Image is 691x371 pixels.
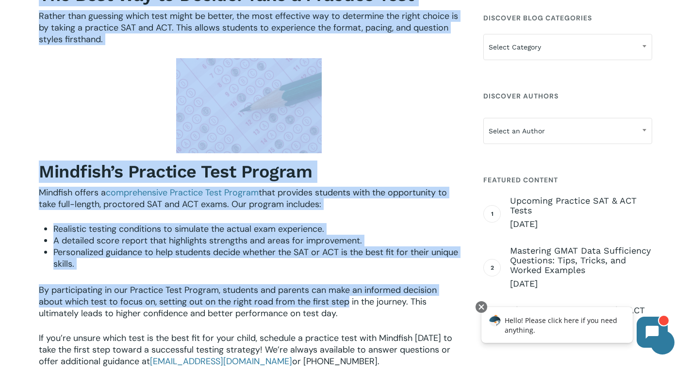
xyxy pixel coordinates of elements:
[510,246,652,290] a: Mastering GMAT Data Sufficiency Questions: Tips, Tricks, and Worked Examples [DATE]
[510,218,652,230] span: [DATE]
[484,37,652,57] span: Select Category
[106,187,259,198] a: comprehensive Practice Test Program
[39,332,452,367] span: If you’re unsure which test is the best fit for your child, schedule a practice test with Mindfis...
[510,278,652,290] span: [DATE]
[471,299,677,357] iframe: Chatbot
[292,355,379,367] span: or [PHONE_NUMBER].
[510,196,652,215] span: Upcoming Practice SAT & ACT Tests
[510,196,652,230] a: Upcoming Practice SAT & ACT Tests [DATE]
[483,118,652,144] span: Select an Author
[53,223,324,235] span: Realistic testing conditions to simulate the actual exam experience.
[53,235,362,246] span: A detailed score report that highlights strengths and areas for improvement.
[483,87,652,105] h4: Discover Authors
[176,58,322,153] img: April 2025 FAQs 1
[484,121,652,141] span: Select an Author
[510,246,652,275] span: Mastering GMAT Data Sufficiency Questions: Tips, Tricks, and Worked Examples
[150,355,292,367] a: [EMAIL_ADDRESS][DOMAIN_NAME]
[483,171,652,189] h4: Featured Content
[39,161,312,182] b: Mindfish’s Practice Test Program
[39,10,458,45] span: Rather than guessing which test might be better, the most effective way to determine the right ch...
[39,284,437,319] span: By participating in our Practice Test Program, students and parents can make an informed decision...
[483,9,652,27] h4: Discover Blog Categories
[483,34,652,60] span: Select Category
[39,187,447,210] span: that provides students with the opportunity to take full-length, proctored SAT and ACT exams. Our...
[39,187,106,198] span: Mindfish offers a
[53,246,458,270] span: Personalized guidance to help students decide whether the SAT or ACT is the best fit for their un...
